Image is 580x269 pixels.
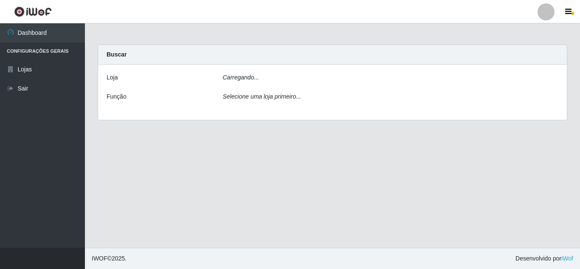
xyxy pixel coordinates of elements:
[14,6,52,17] img: CoreUI Logo
[561,255,573,262] a: iWof
[92,254,127,263] span: © 2025 .
[223,74,259,81] i: Carregando...
[107,51,127,58] strong: Buscar
[92,255,107,262] span: IWOF
[107,73,118,82] label: Loja
[223,93,301,100] i: Selecione uma loja primeiro...
[107,92,127,101] label: Função
[515,254,573,263] span: Desenvolvido por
